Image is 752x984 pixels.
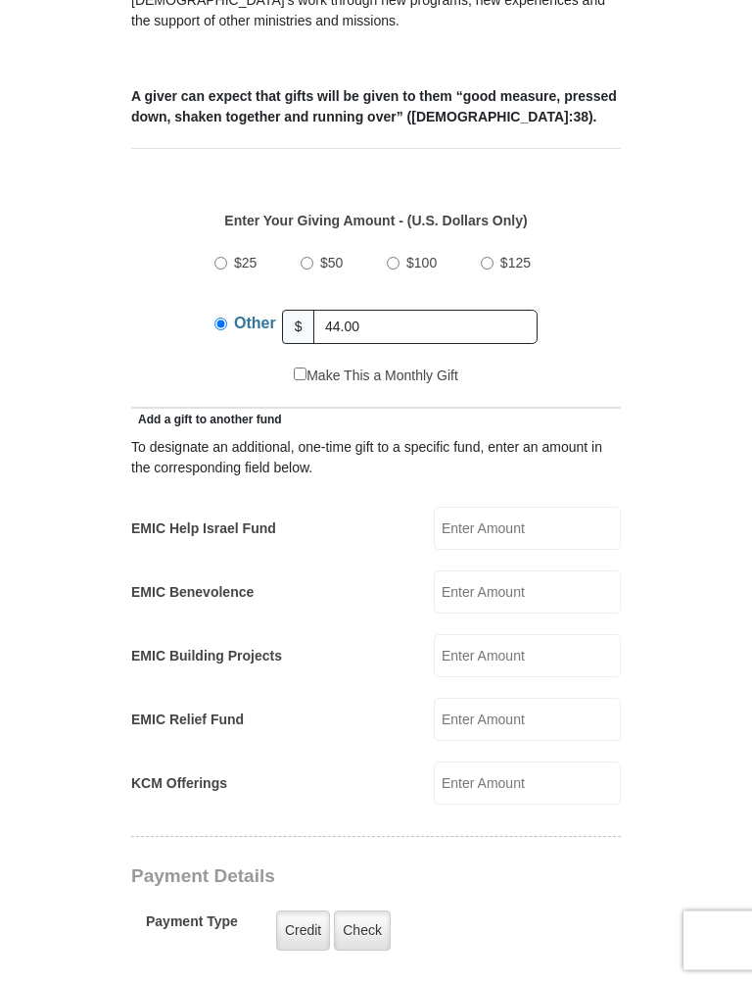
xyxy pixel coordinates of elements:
[131,519,276,540] label: EMIC Help Israel Fund
[146,914,238,941] h5: Payment Type
[282,311,315,345] span: $
[434,508,621,551] input: Enter Amount
[234,316,276,332] span: Other
[500,256,531,271] span: $125
[294,367,458,387] label: Make This a Monthly Gift
[434,571,621,615] input: Enter Amount
[131,647,282,667] label: EMIC Building Projects
[434,635,621,678] input: Enter Amount
[131,89,617,125] b: A giver can expect that gifts will be given to them “good measure, pressed down, shaken together ...
[131,711,244,731] label: EMIC Relief Fund
[131,774,227,795] label: KCM Offerings
[334,911,391,952] label: Check
[276,911,330,952] label: Credit
[131,414,282,427] span: Add a gift to another fund
[434,763,621,806] input: Enter Amount
[320,256,343,271] span: $50
[131,866,631,889] h3: Payment Details
[234,256,257,271] span: $25
[131,583,254,604] label: EMIC Benevolence
[131,438,621,479] div: To designate an additional, one-time gift to a specific fund, enter an amount in the correspondin...
[313,311,538,345] input: Other Amount
[224,214,527,229] strong: Enter Your Giving Amount - (U.S. Dollars Only)
[294,369,306,381] input: Make This a Monthly Gift
[434,699,621,742] input: Enter Amount
[406,256,437,271] span: $100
